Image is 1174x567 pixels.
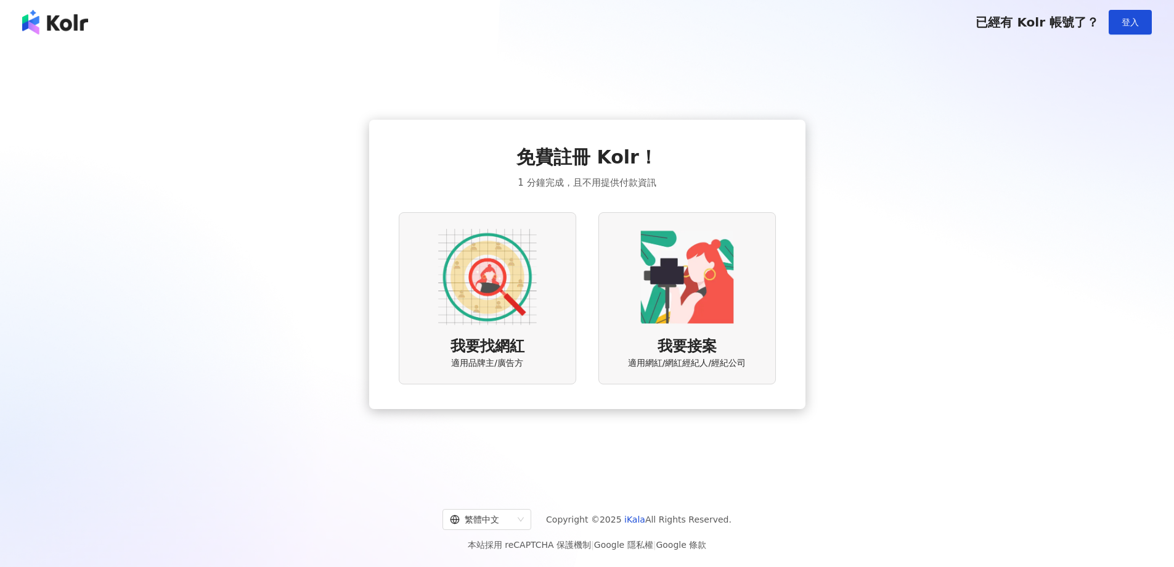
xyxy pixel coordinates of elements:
[22,10,88,35] img: logo
[518,175,656,190] span: 1 分鐘完成，且不用提供付款資訊
[516,144,658,170] span: 免費註冊 Kolr！
[450,510,513,529] div: 繁體中文
[468,537,706,552] span: 本站採用 reCAPTCHA 保護機制
[1122,17,1139,27] span: 登入
[628,357,746,370] span: 適用網紅/網紅經紀人/經紀公司
[976,15,1099,30] span: 已經有 Kolr 帳號了？
[656,540,706,550] a: Google 條款
[450,336,524,357] span: 我要找網紅
[594,540,653,550] a: Google 隱私權
[658,336,717,357] span: 我要接案
[451,357,523,370] span: 適用品牌主/廣告方
[546,512,732,527] span: Copyright © 2025 All Rights Reserved.
[624,515,645,524] a: iKala
[1109,10,1152,35] button: 登入
[591,540,594,550] span: |
[638,228,736,326] img: KOL identity option
[653,540,656,550] span: |
[438,228,537,326] img: AD identity option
